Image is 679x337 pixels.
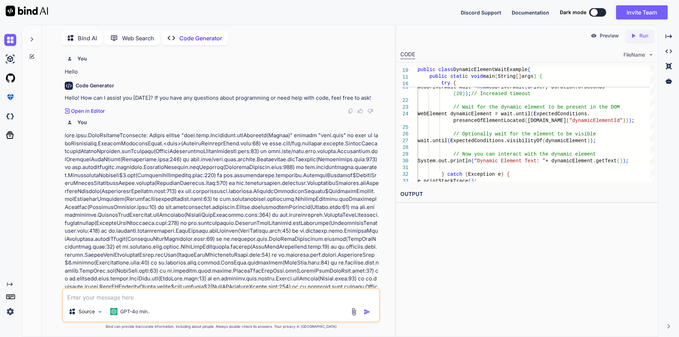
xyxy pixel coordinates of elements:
span: ) [622,118,625,123]
div: CODE [400,51,415,59]
span: static [450,74,468,79]
span: ) [587,138,590,144]
span: 20 [456,91,462,97]
span: ( [447,138,450,144]
p: Bind can provide inaccurate information, including about people. Always double-check its answers.... [62,324,380,329]
span: WebDriverWait wait = [418,84,477,90]
img: GPT-4o mini [110,308,117,315]
span: ( [524,84,527,90]
p: GPT-4o min.. [120,308,150,315]
div: 23 [400,104,408,111]
span: Discord Support [461,10,501,16]
span: public [418,67,435,72]
span: FileName [623,51,645,58]
p: Hello [65,68,379,76]
img: Pick Models [97,309,103,315]
span: ( [542,138,545,144]
span: dynamicElement [545,138,587,144]
span: ) [620,158,622,164]
img: settings [4,306,16,318]
p: Preview [600,32,619,39]
span: driver, Duration.ofSeconds [528,84,605,90]
img: preview [591,33,597,39]
span: ExpectedConditions. [533,111,590,117]
span: ( [524,118,527,123]
span: 11 [400,74,408,81]
h6: You [77,119,87,126]
span: wait.until [418,138,447,144]
span: // Now you can interact with the dynamic element [453,151,596,157]
span: "Dynamic Element Text: " [474,158,545,164]
div: 31 [400,164,408,171]
span: catch [447,172,462,177]
img: githubLight [4,72,16,84]
span: ) [628,118,631,123]
span: // Increased timeout [471,91,530,97]
span: presenceOfElementLocated [453,118,524,123]
img: attachment [350,308,358,316]
span: + dynamicElement.getText [545,158,617,164]
span: { [528,67,530,72]
img: ai-studio [4,53,16,65]
span: ( [453,91,456,97]
div: 28 [400,144,408,151]
span: ( [530,111,533,117]
span: ) [471,178,474,184]
span: main [483,74,495,79]
span: Dark mode [560,9,586,16]
span: public [429,74,447,79]
span: new [477,84,486,90]
span: Documentation [512,10,549,16]
img: chevron down [648,52,654,58]
span: args [522,74,534,79]
span: ( [495,74,498,79]
span: ) [626,118,628,123]
div: 21 [400,84,408,91]
h2: OUTPUT [396,186,658,203]
span: try [441,80,450,86]
span: ExpectedConditions.visibilityOf [450,138,542,144]
span: "dynamicElementId" [569,118,622,123]
span: [DOMAIN_NAME] [528,118,566,123]
h6: Code Generator [76,82,114,89]
span: 10 [400,67,408,74]
span: ) [462,91,465,97]
span: { [539,74,542,79]
button: Discord Support [461,9,501,16]
div: 24 [400,111,408,117]
span: DynamicElementWaitExample [453,67,527,72]
div: 30 [400,158,408,164]
span: ) [590,138,593,144]
div: 26 [400,131,408,138]
span: ( [468,178,471,184]
img: like [358,108,363,114]
span: he DOM [602,104,620,110]
span: // Wait for the dynamic element to be present in t [453,104,602,110]
div: 32 [400,171,408,178]
p: Hello! How can I assist you [DATE]? If you have any questions about programming or need help with... [65,94,379,102]
span: ) [465,91,468,97]
p: Source [79,308,95,315]
span: ) [533,74,536,79]
button: Documentation [512,9,549,16]
p: Run [639,32,648,39]
img: icon [364,308,371,315]
span: ) [501,172,504,177]
span: ; [468,91,471,97]
span: void [471,74,483,79]
span: Exception e [468,172,501,177]
h6: You [77,55,87,62]
span: [ [516,74,518,79]
p: Open in Editor [71,108,105,115]
span: } [441,172,444,177]
span: e.printStackTrace [418,178,468,184]
img: darkCloudIdeIcon [4,110,16,122]
span: ( [471,158,474,164]
span: WebElement dynamicElement = wait.until [418,111,530,117]
img: premium [4,91,16,103]
span: class [438,67,453,72]
div: 25 [400,124,408,131]
div: 22 [400,97,408,104]
span: WebDriverWait [486,84,524,90]
span: { [507,172,510,177]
